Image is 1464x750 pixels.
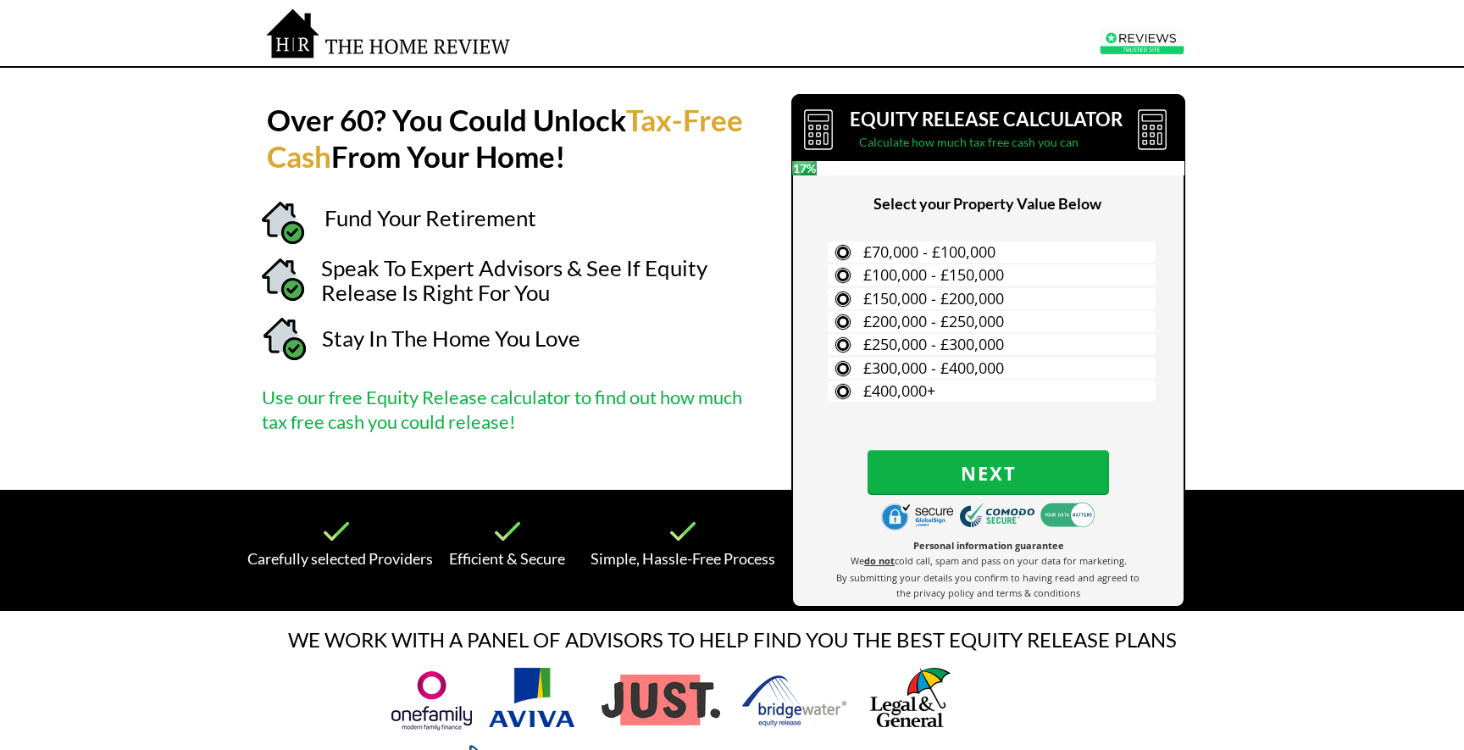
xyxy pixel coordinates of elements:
span: Calculate how much tax free cash you can release [859,135,1079,174]
span: £70,000 - £100,000 [863,242,995,262]
span: WE WORK WITH A PANEL OF ADVISORS TO HELP FIND YOU THE BEST EQUITY RELEASE PLANS [288,627,1177,652]
strong: do not [864,554,895,567]
span: £400,000+ [863,381,935,401]
span: Carefully selected Providers [247,549,433,568]
span: £250,000 - £300,000 [863,334,1004,354]
span: By submitting your details you confirm to having read and agreed to the privacy policy and terms ... [836,571,1140,599]
span: Efficient & Secure [449,549,565,568]
strong: Over 60? You Could Unlock [267,102,626,137]
span: Personal information guarantee [913,539,1064,552]
span: 17% [792,161,817,175]
span: £300,000 - £400,000 [863,358,1004,378]
span: Next [868,462,1109,484]
span: Simple, Hassle-Free Process [591,549,775,568]
span: EQUITY RELEASE CALCULATOR [850,108,1123,131]
strong: Tax-Free Cash [267,102,743,174]
span: £100,000 - £150,000 [863,264,1004,285]
span: Fund Your Retirement [324,204,536,231]
span: Use our free Equity Release calculator to find out how much tax free cash you could release! [262,386,742,433]
span: Select your Property Value Below [873,194,1101,213]
span: We cold call, spam and pass on your data for marketing. [851,554,1127,567]
span: £200,000 - £250,000 [863,311,1004,331]
span: Speak To Expert Advisors & See If Equity Release Is Right For You [321,254,707,306]
span: £150,000 - £200,000 [863,288,1004,308]
strong: From Your Home! [331,138,566,174]
span: Stay In The Home You Love [322,325,580,352]
button: Next [868,450,1109,495]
